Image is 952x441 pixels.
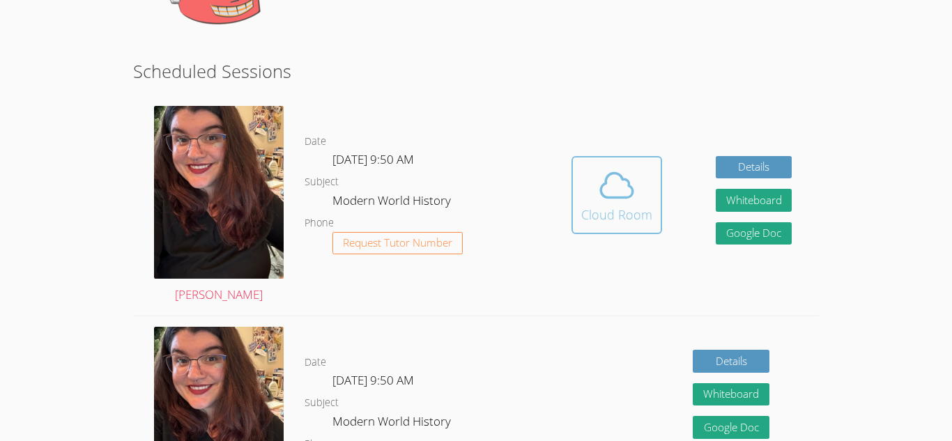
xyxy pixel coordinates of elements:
[581,205,652,224] div: Cloud Room
[332,372,414,388] span: [DATE] 9:50 AM
[693,383,769,406] button: Whiteboard
[305,215,334,232] dt: Phone
[571,156,662,234] button: Cloud Room
[332,232,463,255] button: Request Tutor Number
[305,354,326,371] dt: Date
[343,238,452,248] span: Request Tutor Number
[133,58,819,84] h2: Scheduled Sessions
[332,151,414,167] span: [DATE] 9:50 AM
[332,191,454,215] dd: Modern World History
[332,412,454,435] dd: Modern World History
[693,416,769,439] a: Google Doc
[693,350,769,373] a: Details
[716,189,792,212] button: Whiteboard
[305,133,326,150] dt: Date
[154,106,284,305] a: [PERSON_NAME]
[154,106,284,279] img: IMG_7509.jpeg
[305,173,339,191] dt: Subject
[305,394,339,412] dt: Subject
[716,222,792,245] a: Google Doc
[716,156,792,179] a: Details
